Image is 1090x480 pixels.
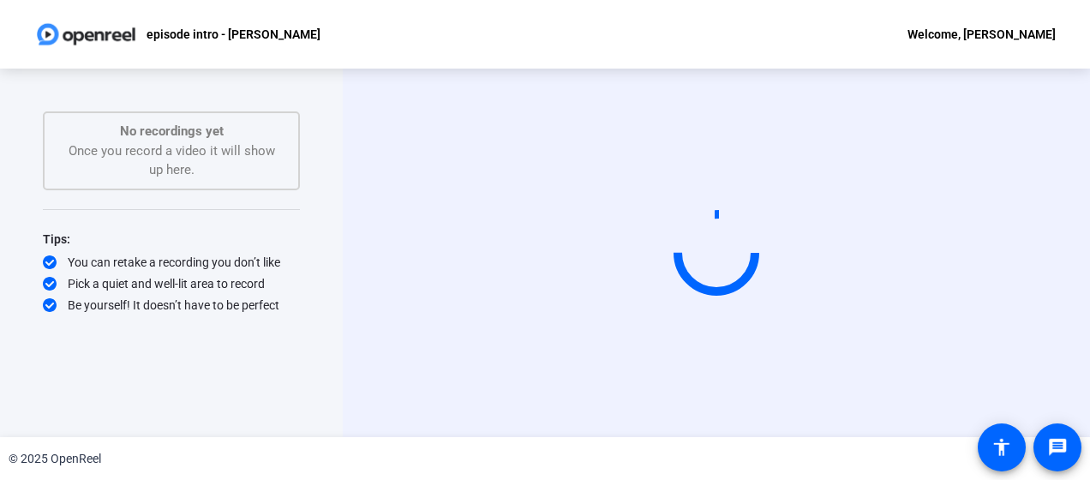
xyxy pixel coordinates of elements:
[62,122,281,141] p: No recordings yet
[991,437,1012,458] mat-icon: accessibility
[907,24,1056,45] div: Welcome, [PERSON_NAME]
[43,254,300,271] div: You can retake a recording you don’t like
[43,275,300,292] div: Pick a quiet and well-lit area to record
[62,122,281,180] div: Once you record a video it will show up here.
[43,229,300,249] div: Tips:
[1047,437,1068,458] mat-icon: message
[9,450,101,468] div: © 2025 OpenReel
[43,297,300,314] div: Be yourself! It doesn’t have to be perfect
[147,24,320,45] p: episode intro - [PERSON_NAME]
[34,17,138,51] img: OpenReel logo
